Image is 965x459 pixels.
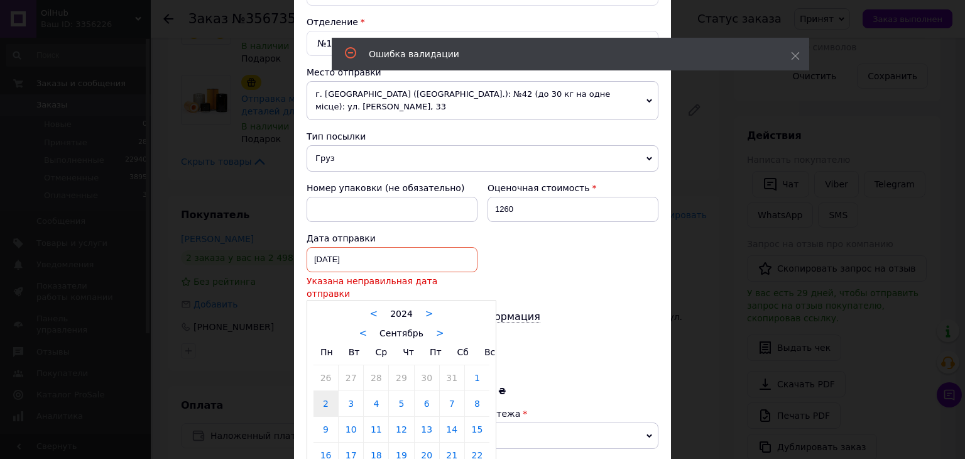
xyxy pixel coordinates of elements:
[436,328,444,339] a: >
[313,391,338,416] a: 2
[339,365,363,390] a: 27
[370,308,378,319] a: <
[379,328,423,338] span: Сентябрь
[440,365,464,390] a: 31
[440,417,464,442] a: 14
[415,391,439,416] a: 6
[339,417,363,442] a: 10
[364,417,388,442] a: 11
[389,417,413,442] a: 12
[359,328,367,339] a: <
[430,347,442,357] span: Пт
[313,417,338,442] a: 9
[465,365,489,390] a: 1
[390,309,413,319] span: 2024
[320,347,333,357] span: Пн
[364,391,388,416] a: 4
[369,48,760,60] div: Ошибка валидации
[457,347,469,357] span: Сб
[415,417,439,442] a: 13
[425,308,433,319] a: >
[389,365,413,390] a: 29
[349,347,360,357] span: Вт
[403,347,414,357] span: Чт
[339,391,363,416] a: 3
[484,347,495,357] span: Вс
[364,365,388,390] a: 28
[375,347,387,357] span: Ср
[313,365,338,390] a: 26
[465,391,489,416] a: 8
[465,417,489,442] a: 15
[415,365,439,390] a: 30
[389,391,413,416] a: 5
[440,391,464,416] a: 7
